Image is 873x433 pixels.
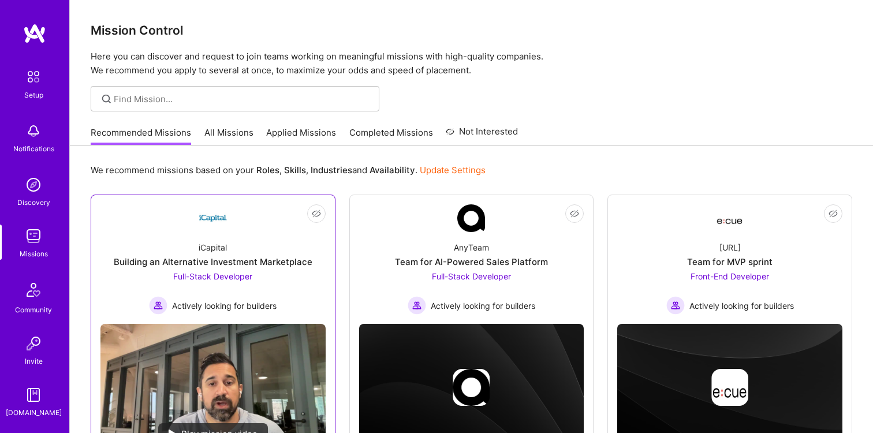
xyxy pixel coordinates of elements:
div: Team for MVP sprint [687,256,773,268]
span: Actively looking for builders [172,300,277,312]
img: Community [20,276,47,304]
div: Building an Alternative Investment Marketplace [114,256,312,268]
img: Actively looking for builders [149,296,167,315]
input: Find Mission... [114,93,371,105]
img: Company Logo [199,204,227,232]
img: Company logo [453,369,490,406]
div: Invite [25,355,43,367]
a: Company LogoAnyTeamTeam for AI-Powered Sales PlatformFull-Stack Developer Actively looking for bu... [359,204,584,315]
img: setup [21,65,46,89]
span: Front-End Developer [691,271,769,281]
img: Company logo [711,369,748,406]
div: [URL] [719,241,741,253]
img: discovery [22,173,45,196]
img: teamwork [22,225,45,248]
div: [DOMAIN_NAME] [6,406,62,419]
i: icon EyeClosed [312,209,321,218]
span: Full-Stack Developer [173,271,252,281]
i: icon EyeClosed [829,209,838,218]
div: AnyTeam [454,241,489,253]
p: We recommend missions based on your , , and . [91,164,486,176]
p: Here you can discover and request to join teams working on meaningful missions with high-quality ... [91,50,852,77]
img: logo [23,23,46,44]
a: Company LogoiCapitalBuilding an Alternative Investment MarketplaceFull-Stack Developer Actively l... [100,204,326,315]
div: Team for AI-Powered Sales Platform [395,256,548,268]
a: Not Interested [446,125,518,145]
b: Availability [370,165,415,176]
img: Actively looking for builders [666,296,685,315]
a: Applied Missions [266,126,336,145]
img: Company Logo [457,204,485,232]
i: icon SearchGrey [100,92,113,106]
a: Recommended Missions [91,126,191,145]
span: Actively looking for builders [431,300,535,312]
div: Community [15,304,52,316]
img: bell [22,120,45,143]
b: Roles [256,165,279,176]
div: Discovery [17,196,50,208]
a: All Missions [204,126,253,145]
a: Completed Missions [349,126,433,145]
img: guide book [22,383,45,406]
div: Notifications [13,143,54,155]
div: iCapital [199,241,227,253]
h3: Mission Control [91,23,852,38]
b: Skills [284,165,306,176]
div: Setup [24,89,43,101]
span: Full-Stack Developer [432,271,511,281]
img: Actively looking for builders [408,296,426,315]
img: Invite [22,332,45,355]
i: icon EyeClosed [570,209,579,218]
a: Company Logo[URL]Team for MVP sprintFront-End Developer Actively looking for buildersActively loo... [617,204,842,315]
b: Industries [311,165,352,176]
div: Missions [20,248,48,260]
span: Actively looking for builders [689,300,794,312]
a: Update Settings [420,165,486,176]
img: Company Logo [716,208,744,229]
